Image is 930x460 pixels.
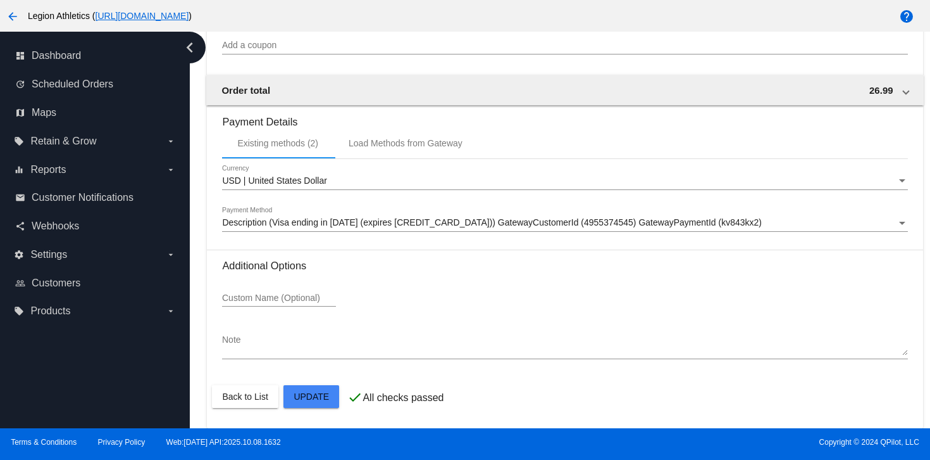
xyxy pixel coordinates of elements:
[222,41,907,51] input: Add a coupon
[15,188,176,208] a: email Customer Notifications
[15,46,176,66] a: dashboard Dashboard
[166,306,176,316] i: arrow_drop_down
[294,392,329,402] span: Update
[32,278,80,289] span: Customers
[30,164,66,176] span: Reports
[15,51,25,61] i: dashboard
[166,250,176,260] i: arrow_drop_down
[32,192,133,203] span: Customer Notifications
[15,74,176,94] a: update Scheduled Orders
[15,221,25,231] i: share
[30,136,96,147] span: Retain & Grow
[32,107,56,118] span: Maps
[15,216,176,236] a: share Webhooks
[221,85,270,96] span: Order total
[899,9,914,24] mat-icon: help
[222,106,907,128] h3: Payment Details
[14,136,24,146] i: local_offer
[180,37,200,58] i: chevron_left
[166,165,176,175] i: arrow_drop_down
[222,176,907,186] mat-select: Currency
[222,217,762,227] span: Description (Visa ending in [DATE] (expires [CREDIT_CARD_DATA])) GatewayCustomerId (4955374545) G...
[476,438,919,447] span: Copyright © 2024 QPilot, LLC
[869,85,893,96] span: 26.99
[96,11,189,21] a: [URL][DOMAIN_NAME]
[14,306,24,316] i: local_offer
[283,385,339,408] button: Update
[5,9,20,24] mat-icon: arrow_back
[15,108,25,118] i: map
[30,249,67,260] span: Settings
[11,438,77,447] a: Terms & Conditions
[222,218,907,228] mat-select: Payment Method
[15,193,25,203] i: email
[166,136,176,146] i: arrow_drop_down
[237,138,318,148] div: Existing methods (2)
[349,138,462,148] div: Load Methods from Gateway
[14,165,24,175] i: equalizer
[347,390,363,405] mat-icon: check
[30,305,70,317] span: Products
[98,438,146,447] a: Privacy Policy
[15,278,25,288] i: people_outline
[166,438,281,447] a: Web:[DATE] API:2025.10.08.1632
[222,392,268,402] span: Back to List
[28,11,192,21] span: Legion Athletics ( )
[15,79,25,89] i: update
[15,273,176,293] a: people_outline Customers
[222,260,907,272] h3: Additional Options
[212,385,278,408] button: Back to List
[222,176,326,186] span: USD | United States Dollar
[222,293,336,303] input: Custom Name (Optional)
[14,250,24,260] i: settings
[32,220,79,232] span: Webhooks
[363,392,443,404] p: All checks passed
[32,79,113,90] span: Scheduled Orders
[15,103,176,123] a: map Maps
[206,75,923,105] mat-expansion-panel-header: Order total 26.99
[32,50,81,61] span: Dashboard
